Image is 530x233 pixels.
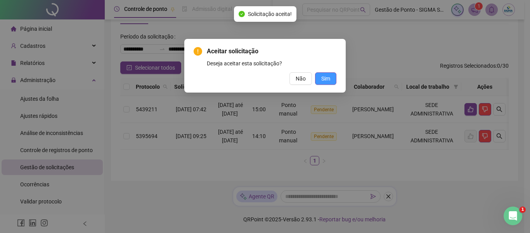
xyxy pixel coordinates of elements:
[321,74,330,83] span: Sim
[207,59,336,68] div: Deseja aceitar esta solicitação?
[520,207,526,213] span: 1
[194,47,202,56] span: exclamation-circle
[207,47,336,56] span: Aceitar solicitação
[296,74,306,83] span: Não
[248,10,292,18] span: Solicitação aceita!
[504,207,522,225] iframe: Intercom live chat
[289,72,312,85] button: Não
[239,11,245,17] span: check-circle
[315,72,336,85] button: Sim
